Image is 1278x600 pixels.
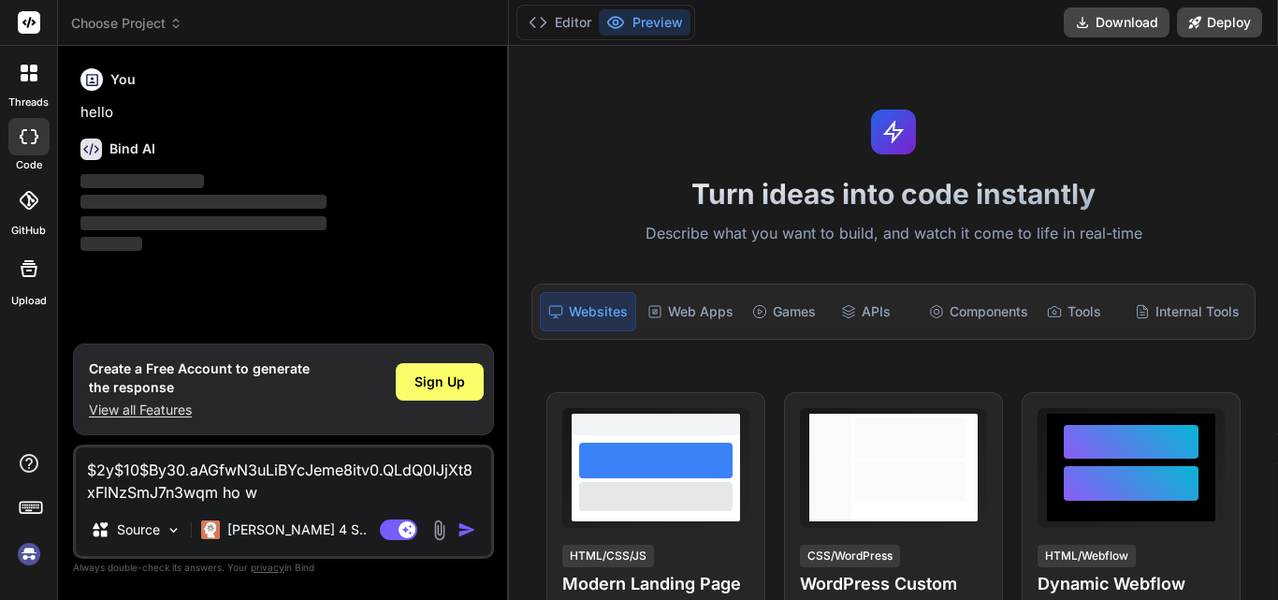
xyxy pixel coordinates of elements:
[166,522,182,538] img: Pick Models
[71,14,182,33] span: Choose Project
[520,177,1267,211] h1: Turn ideas into code instantly
[11,223,46,239] label: GitHub
[414,373,465,391] span: Sign Up
[89,359,310,397] h1: Create a Free Account to generate the response
[80,102,490,124] p: hello
[109,139,155,158] h6: Bind AI
[520,222,1267,246] p: Describe what you want to build, and watch it come to life in real-time
[562,571,749,597] h4: Modern Landing Page
[1127,292,1247,331] div: Internal Tools
[80,174,204,188] span: ‌
[117,520,160,539] p: Source
[1064,7,1169,37] button: Download
[1038,545,1136,567] div: HTML/Webflow
[457,520,476,539] img: icon
[521,9,599,36] button: Editor
[80,237,142,251] span: ‌
[562,545,654,567] div: HTML/CSS/JS
[428,520,450,541] img: attachment
[13,538,45,570] img: signin
[16,157,42,173] label: code
[110,70,136,89] h6: You
[8,95,49,110] label: threads
[745,292,829,331] div: Games
[227,520,367,539] p: [PERSON_NAME] 4 S..
[201,520,220,539] img: Claude 4 Sonnet
[76,447,491,504] textarea: $2y$10$By30.aAGfwN3uLiBYcJeme8itv0.QLdQ0IJjXt8xFlNzSmJ7n3wqm ho w
[80,216,327,230] span: ‌
[1177,7,1262,37] button: Deploy
[834,292,918,331] div: APIs
[1039,292,1124,331] div: Tools
[11,293,47,309] label: Upload
[80,195,327,209] span: ‌
[73,559,494,577] p: Always double-check its answers. Your in Bind
[251,562,284,573] span: privacy
[599,9,690,36] button: Preview
[922,292,1036,331] div: Components
[540,292,636,331] div: Websites
[640,292,741,331] div: Web Apps
[89,401,310,419] p: View all Features
[800,545,900,567] div: CSS/WordPress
